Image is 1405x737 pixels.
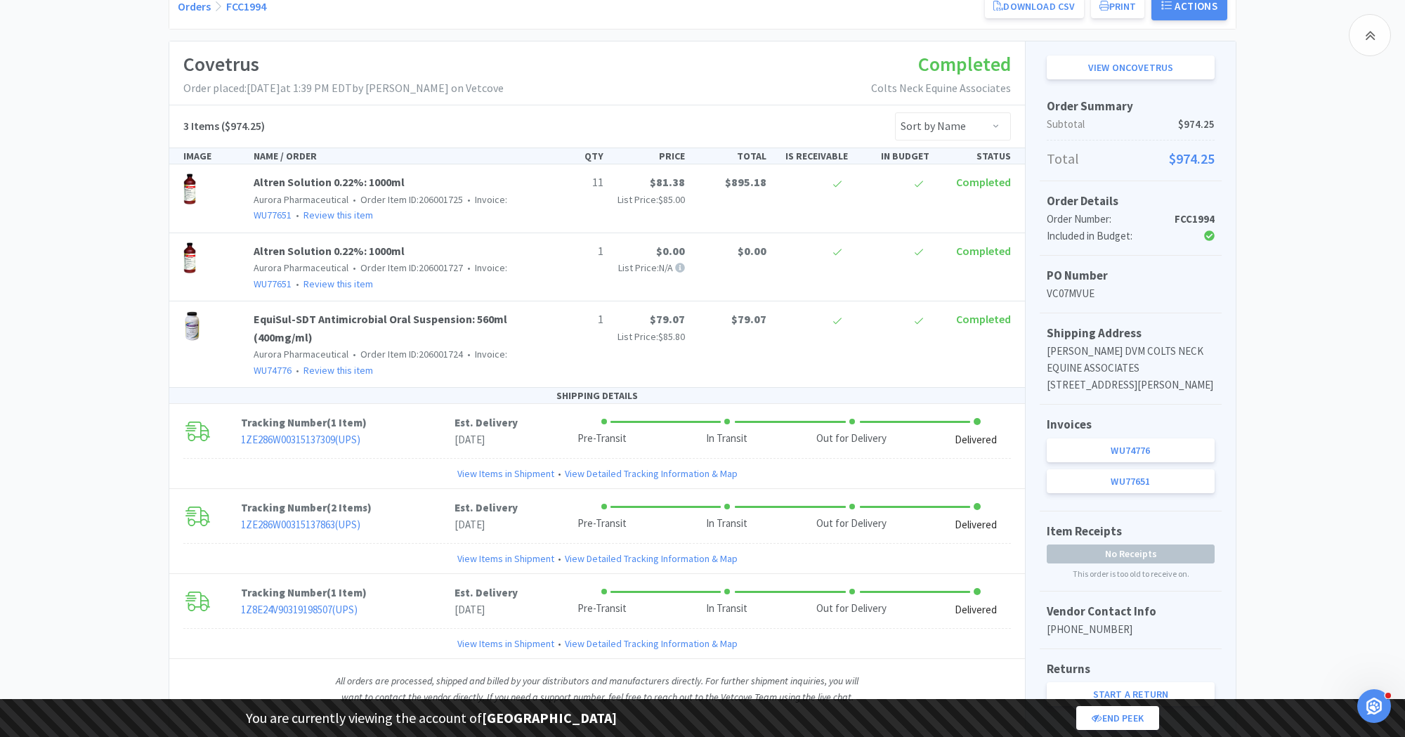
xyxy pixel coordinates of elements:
[554,636,565,651] span: •
[348,261,463,274] span: Order Item ID: 206001727
[1047,660,1215,679] h5: Returns
[1047,567,1215,580] p: This order is too old to receive on.
[1047,228,1158,244] div: Included in Budget:
[254,193,348,206] span: Aurora Pharmaceutical
[1175,212,1215,226] strong: FCC1994
[1047,192,1215,211] h5: Order Details
[955,432,997,448] div: Delivered
[248,148,528,164] div: NAME / ORDER
[1047,545,1214,563] span: No Receipts
[706,431,747,447] div: In Transit
[615,329,685,344] p: List Price:
[241,585,455,601] p: Tracking Number ( )
[1047,285,1215,302] p: VC07MVUE
[351,348,358,360] span: •
[455,585,518,601] p: Est. Delivery
[1047,438,1215,462] a: WU74776
[956,244,1011,258] span: Completed
[956,175,1011,189] span: Completed
[577,516,627,532] div: Pre-Transit
[241,518,360,531] a: 1ZE286W00315137863(UPS)
[1047,97,1215,116] h5: Order Summary
[457,466,554,481] a: View Items in Shipment
[169,388,1025,404] div: SHIPPING DETAILS
[183,117,265,136] h5: ($974.25)
[336,674,858,703] i: All orders are processed, shipped and billed by your distributors and manufacturers directly. For...
[331,586,362,599] span: 1 Item
[455,601,518,618] p: [DATE]
[609,148,691,164] div: PRICE
[1047,211,1158,228] div: Order Number:
[1047,682,1215,706] a: Start a Return
[816,601,887,617] div: Out for Delivery
[331,416,362,429] span: 1 Item
[254,261,507,289] span: Invoice:
[465,261,473,274] span: •
[935,148,1017,164] div: STATUS
[294,209,301,221] span: •
[871,79,1011,98] p: Colts Neck Equine Associates
[303,364,373,377] a: Review this item
[533,311,603,329] p: 1
[1047,266,1215,285] h5: PO Number
[331,501,367,514] span: 2 Items
[183,174,196,204] img: b0d10cbce3dc4affafc2881559661b2c_224313.png
[658,193,685,206] span: $85.00
[706,516,747,532] div: In Transit
[254,244,405,258] a: Altren Solution 0.22%: 1000ml
[294,364,301,377] span: •
[246,707,617,729] p: You are currently viewing the account of
[577,431,627,447] div: Pre-Transit
[455,415,518,431] p: Est. Delivery
[183,311,201,341] img: 030e92d0516b4d739ae9620d57d2c9ee_38005.png
[254,209,292,221] a: WU77651
[565,636,738,651] a: View Detailed Tracking Information & Map
[1047,602,1215,621] h5: Vendor Contact Info
[658,330,685,343] span: $85.80
[577,601,627,617] div: Pre-Transit
[183,119,219,133] span: 3 Items
[254,261,348,274] span: Aurora Pharmaceutical
[528,148,609,164] div: QTY
[615,260,685,275] p: List Price: N/A
[465,193,473,206] span: •
[455,500,518,516] p: Est. Delivery
[656,244,685,258] span: $0.00
[254,175,405,189] a: Altren Solution 0.22%: 1000ml
[955,602,997,618] div: Delivered
[241,433,360,446] a: 1ZE286W00315137309(UPS)
[455,516,518,533] p: [DATE]
[351,193,358,206] span: •
[348,193,463,206] span: Order Item ID: 206001725
[254,312,507,344] a: EquiSul-SDT Antimicrobial Oral Suspension: 560ml (400mg/ml)
[254,278,292,290] a: WU77651
[1076,706,1159,730] a: End Peek
[1047,324,1215,343] h5: Shipping Address
[772,148,854,164] div: IS RECEIVABLE
[691,148,772,164] div: TOTAL
[254,348,507,376] span: Invoice:
[918,51,1011,77] span: Completed
[554,466,565,481] span: •
[183,48,504,80] h1: Covetrus
[533,174,603,192] p: 11
[351,261,358,274] span: •
[650,312,685,326] span: $79.07
[1047,148,1215,170] p: Total
[241,415,455,431] p: Tracking Number ( )
[254,364,292,377] a: WU74776
[1357,689,1391,723] iframe: Intercom live chat
[554,551,565,566] span: •
[706,601,747,617] div: In Transit
[816,431,887,447] div: Out for Delivery
[241,603,358,616] a: 1Z8E24V90319198507(UPS)
[303,278,373,290] a: Review this item
[183,242,196,273] img: b0d10cbce3dc4affafc2881559661b2c_224313.png
[482,709,617,726] strong: [GEOGRAPHIC_DATA]
[816,516,887,532] div: Out for Delivery
[1047,522,1215,541] h5: Item Receipts
[1169,148,1215,170] span: $974.25
[956,312,1011,326] span: Completed
[1047,116,1215,133] p: Subtotal
[725,175,766,189] span: $895.18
